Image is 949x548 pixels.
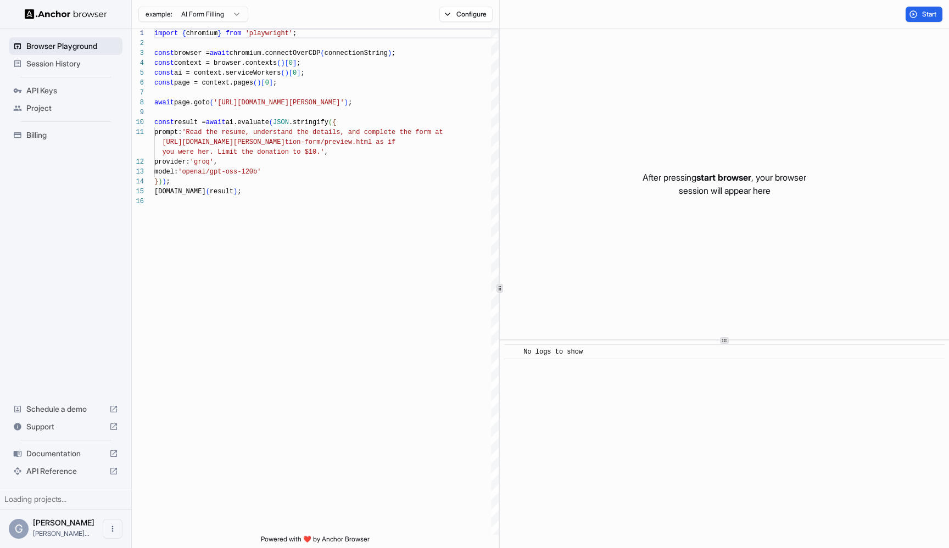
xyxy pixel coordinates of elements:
[293,69,297,77] span: 0
[26,448,105,459] span: Documentation
[178,168,261,176] span: 'openai/gpt-oss-120b'
[214,158,217,166] span: ,
[103,519,122,539] button: Open menu
[281,69,284,77] span: (
[439,7,493,22] button: Configure
[158,178,162,186] span: )
[325,148,328,156] span: ,
[922,10,937,19] span: Start
[26,41,118,52] span: Browser Playground
[230,49,321,57] span: chromium.connectOverCDP
[33,518,94,527] span: Greg Miller
[226,30,242,37] span: from
[132,167,144,177] div: 13
[9,519,29,539] div: G
[392,49,395,57] span: ;
[146,10,172,19] span: example:
[182,30,186,37] span: {
[174,59,277,67] span: context = browser.contexts
[289,69,293,77] span: [
[285,138,396,146] span: tion-form/preview.html as if
[9,400,122,418] div: Schedule a demo
[154,168,178,176] span: model:
[26,85,118,96] span: API Keys
[344,99,348,107] span: )
[328,119,332,126] span: (
[132,127,144,137] div: 11
[154,49,174,57] span: const
[348,99,352,107] span: ;
[233,188,237,195] span: )
[9,37,122,55] div: Browser Playground
[166,178,170,186] span: ;
[289,119,328,126] span: .stringify
[132,58,144,68] div: 4
[154,128,182,136] span: prompt:
[154,119,174,126] span: const
[132,78,144,88] div: 6
[154,79,174,87] span: const
[162,148,324,156] span: you were her. Limit the donation to $10.'
[906,7,942,22] button: Start
[388,49,392,57] span: )
[325,49,388,57] span: connectionString
[190,158,214,166] span: 'groq'
[33,529,90,538] span: greg@intrinsic-labs.ai
[26,404,105,415] span: Schedule a demo
[210,188,233,195] span: result
[132,68,144,78] div: 5
[132,187,144,197] div: 15
[162,178,166,186] span: )
[257,79,261,87] span: )
[186,30,218,37] span: chromium
[281,59,284,67] span: )
[174,49,210,57] span: browser =
[9,418,122,435] div: Support
[643,171,806,197] p: After pressing , your browser session will appear here
[25,9,107,19] img: Anchor Logo
[297,69,300,77] span: ]
[253,79,257,87] span: (
[26,130,118,141] span: Billing
[154,30,178,37] span: import
[132,98,144,108] div: 8
[132,157,144,167] div: 12
[4,494,127,505] div: Loading projects...
[9,99,122,117] div: Project
[26,103,118,114] span: Project
[510,346,515,357] span: ​
[132,88,144,98] div: 7
[210,99,214,107] span: (
[245,30,293,37] span: 'playwright'
[154,158,190,166] span: provider:
[162,138,284,146] span: [URL][DOMAIN_NAME][PERSON_NAME]
[206,119,226,126] span: await
[174,69,281,77] span: ai = context.serviceWorkers
[237,188,241,195] span: ;
[265,79,269,87] span: 0
[523,348,583,356] span: No logs to show
[206,188,210,195] span: (
[273,79,277,87] span: ;
[320,49,324,57] span: (
[132,197,144,206] div: 16
[132,29,144,38] div: 1
[132,38,144,48] div: 2
[174,99,210,107] span: page.goto
[293,59,297,67] span: ]
[174,119,206,126] span: result =
[9,445,122,462] div: Documentation
[285,59,289,67] span: [
[285,69,289,77] span: )
[26,58,118,69] span: Session History
[226,119,269,126] span: ai.evaluate
[26,421,105,432] span: Support
[261,79,265,87] span: [
[132,108,144,118] div: 9
[26,466,105,477] span: API Reference
[132,177,144,187] div: 14
[293,30,297,37] span: ;
[269,119,273,126] span: (
[154,188,206,195] span: [DOMAIN_NAME]
[300,69,304,77] span: ;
